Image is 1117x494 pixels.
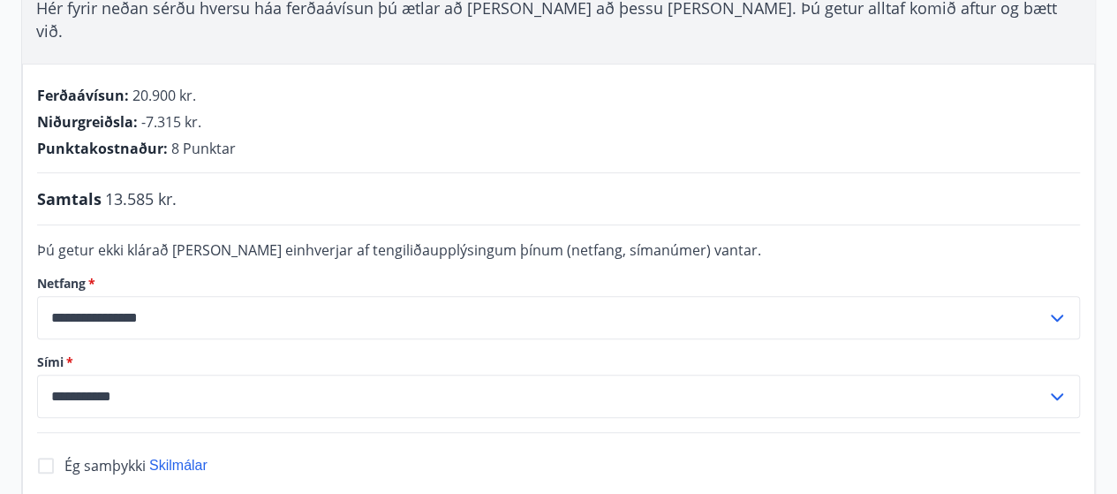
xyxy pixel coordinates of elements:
[141,112,201,132] span: -7.315 kr.
[171,139,236,158] span: 8 Punktar
[132,86,196,105] span: 20.900 kr.
[37,112,138,132] span: Niðurgreiðsla :
[105,187,177,210] span: 13.585 kr.
[37,139,168,158] span: Punktakostnaður :
[64,456,146,475] span: Ég samþykki
[149,458,208,473] span: Skilmálar
[37,86,129,105] span: Ferðaávísun :
[37,187,102,210] span: Samtals
[37,240,761,260] span: Þú getur ekki klárað [PERSON_NAME] einhverjar af tengiliðaupplýsingum þínum (netfang, símanúmer) ...
[149,456,208,475] button: Skilmálar
[37,275,1080,293] label: Netfang
[37,353,1080,371] label: Sími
